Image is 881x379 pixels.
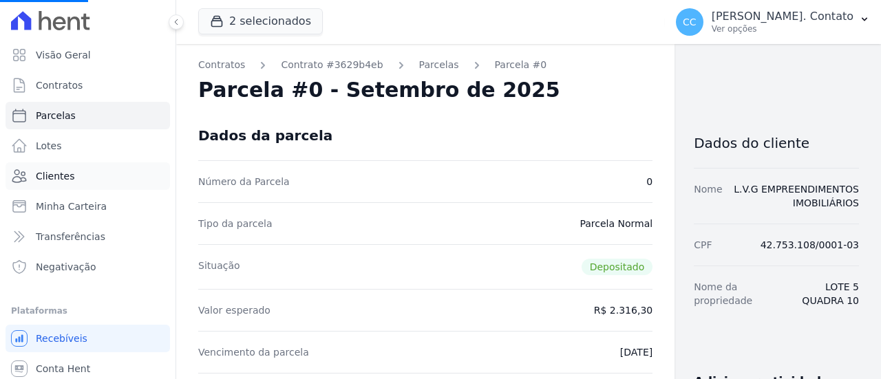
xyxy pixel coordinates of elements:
dt: Nome da propriedade [694,280,775,307]
span: Clientes [36,169,74,183]
dt: Nome [694,182,722,210]
button: 2 selecionados [198,8,323,34]
span: Negativação [36,260,96,274]
h2: Parcela #0 - Setembro de 2025 [198,78,560,102]
a: Contratos [198,58,245,72]
dt: Situação [198,259,240,275]
a: Transferências [6,223,170,250]
dd: LOTE 5 QUADRA 10 [787,280,860,307]
span: CC [683,17,697,27]
p: [PERSON_NAME]. Contato [712,10,853,23]
span: Contratos [36,78,83,92]
p: Ver opções [712,23,853,34]
a: Clientes [6,162,170,190]
dd: [DATE] [620,345,652,359]
span: Transferências [36,230,105,243]
dt: Vencimento da parcela [198,345,309,359]
a: Recebíveis [6,325,170,352]
a: Lotes [6,132,170,160]
dt: CPF [694,238,712,252]
nav: Breadcrumb [198,58,652,72]
span: Depositado [582,259,653,275]
a: Negativação [6,253,170,281]
a: Minha Carteira [6,193,170,220]
dt: Valor esperado [198,303,270,317]
span: Visão Geral [36,48,91,62]
a: Parcelas [419,58,459,72]
div: Dados da parcela [198,127,332,144]
span: Conta Hent [36,362,90,376]
dd: Parcela Normal [580,217,652,230]
div: Plataformas [11,303,164,319]
dd: 0 [646,175,652,188]
a: Contrato #3629b4eb [281,58,383,72]
a: Parcela #0 [495,58,547,72]
span: Minha Carteira [36,199,107,213]
span: Recebíveis [36,332,87,345]
dt: Tipo da parcela [198,217,273,230]
dd: 42.753.108/0001-03 [761,238,859,252]
dd: R$ 2.316,30 [594,303,652,317]
span: Lotes [36,139,62,153]
a: Visão Geral [6,41,170,69]
dt: Número da Parcela [198,175,290,188]
span: Parcelas [36,109,76,122]
h3: Dados do cliente [694,135,859,151]
button: CC [PERSON_NAME]. Contato Ver opções [665,3,881,41]
a: Parcelas [6,102,170,129]
a: L.V.G EMPREENDIMENTOS IMOBILIÁRIOS [734,184,859,208]
a: Contratos [6,72,170,99]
